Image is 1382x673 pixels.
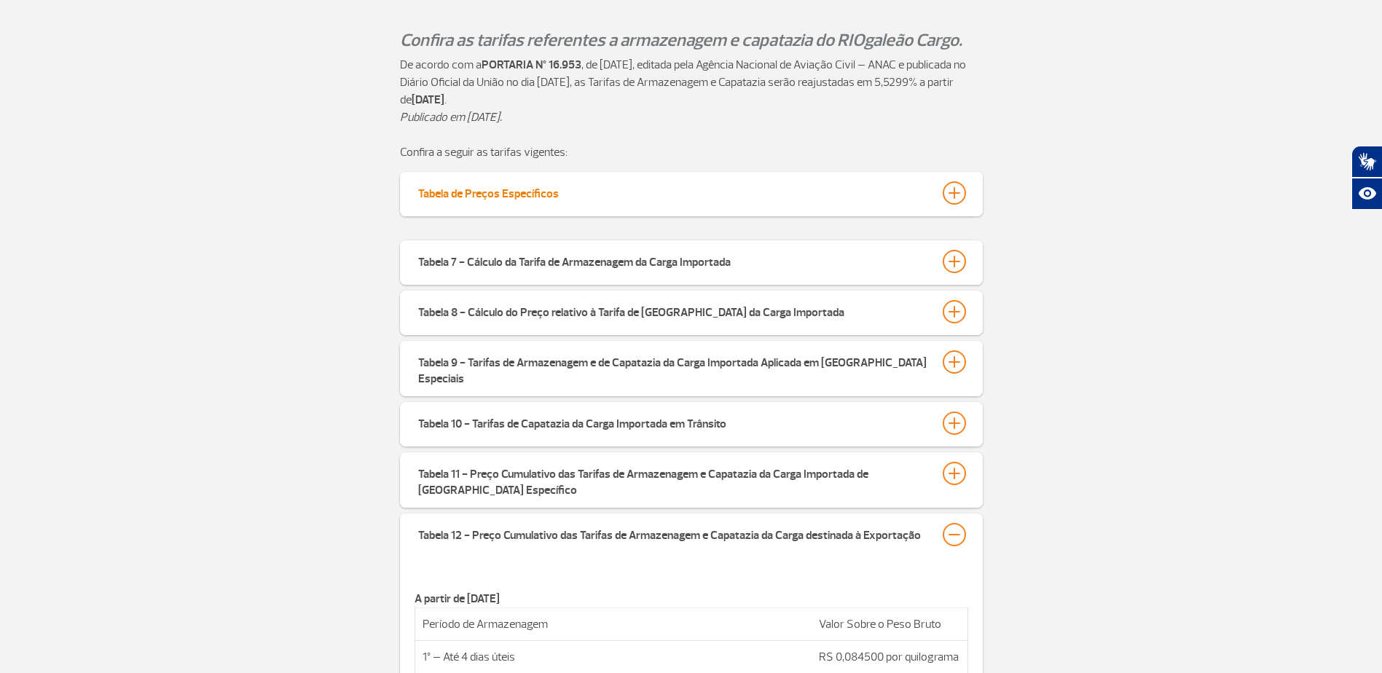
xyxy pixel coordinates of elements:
[418,412,726,432] div: Tabela 10 - Tarifas de Capatazia da Carga Importada em Trânsito
[418,181,559,202] div: Tabela de Preços Específicos
[417,350,965,387] button: Tabela 9 - Tarifas de Armazenagem e de Capatazia da Carga Importada Aplicada em [GEOGRAPHIC_DATA]...
[417,461,965,499] button: Tabela 11 - Preço Cumulativo das Tarifas de Armazenagem e Capatazia da Carga Importada de [GEOGRA...
[415,640,812,673] td: 1º – Até 4 dias úteis
[400,28,983,52] p: Confira as tarifas referentes a armazenagem e capatazia do RIOgaleão Cargo.
[417,522,965,547] button: Tabela 12 - Preço Cumulativo das Tarifas de Armazenagem e Capatazia da Carga destinada à Exportação
[400,56,983,109] p: De acordo com a , de [DATE], editada pela Agência Nacional de Aviação Civil – ANAC e publicada no...
[417,411,965,436] button: Tabela 10 - Tarifas de Capatazia da Carga Importada em Trânsito
[417,181,965,205] button: Tabela de Preços Específicos
[412,93,444,107] strong: [DATE]
[1351,178,1382,210] button: Abrir recursos assistivos.
[418,300,844,320] div: Tabela 8 - Cálculo do Preço relativo à Tarifa de [GEOGRAPHIC_DATA] da Carga Importada
[417,299,965,324] button: Tabela 8 - Cálculo do Preço relativo à Tarifa de [GEOGRAPHIC_DATA] da Carga Importada
[400,110,502,125] em: Publicado em [DATE].
[400,143,983,161] p: Confira a seguir as tarifas vigentes:
[418,462,928,498] div: Tabela 11 - Preço Cumulativo das Tarifas de Armazenagem e Capatazia da Carga Importada de [GEOGRA...
[415,591,500,606] strong: A partir de [DATE]
[1351,146,1382,178] button: Abrir tradutor de língua de sinais.
[482,58,581,72] strong: PORTARIA Nº 16.953
[1351,146,1382,210] div: Plugin de acessibilidade da Hand Talk.
[812,607,968,640] td: Valor Sobre o Peso Bruto
[417,249,965,274] button: Tabela 7 - Cálculo da Tarifa de Armazenagem da Carga Importada
[418,350,928,387] div: Tabela 9 - Tarifas de Armazenagem e de Capatazia da Carga Importada Aplicada em [GEOGRAPHIC_DATA]...
[418,523,921,543] div: Tabela 12 - Preço Cumulativo das Tarifas de Armazenagem e Capatazia da Carga destinada à Exportação
[423,615,804,633] p: Período de Armazenagem
[418,250,731,270] div: Tabela 7 - Cálculo da Tarifa de Armazenagem da Carga Importada
[812,640,968,673] td: R$ 0,084500 por quilograma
